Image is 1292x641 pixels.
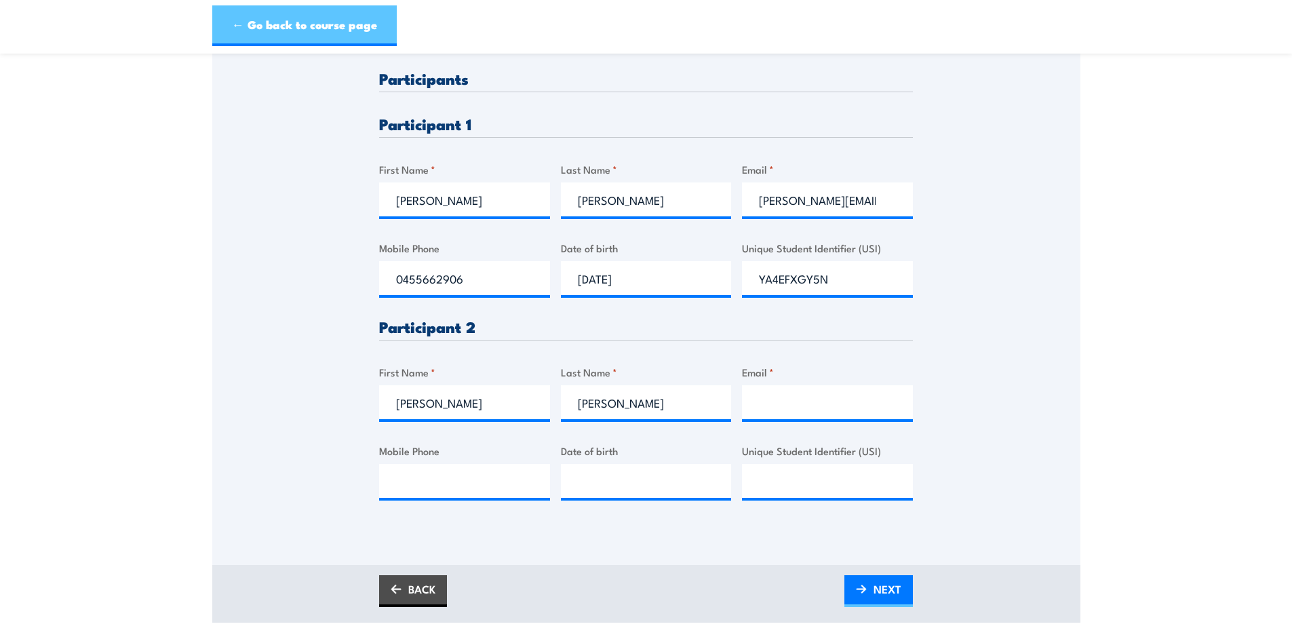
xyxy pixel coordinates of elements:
[379,364,550,380] label: First Name
[379,116,913,132] h3: Participant 1
[561,364,732,380] label: Last Name
[561,240,732,256] label: Date of birth
[379,443,550,459] label: Mobile Phone
[742,161,913,177] label: Email
[561,443,732,459] label: Date of birth
[379,575,447,607] a: BACK
[874,571,901,607] span: NEXT
[212,5,397,46] a: ← Go back to course page
[742,443,913,459] label: Unique Student Identifier (USI)
[742,364,913,380] label: Email
[379,240,550,256] label: Mobile Phone
[561,161,732,177] label: Last Name
[379,161,550,177] label: First Name
[379,319,913,334] h3: Participant 2
[742,240,913,256] label: Unique Student Identifier (USI)
[379,71,913,86] h3: Participants
[844,575,913,607] a: NEXT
